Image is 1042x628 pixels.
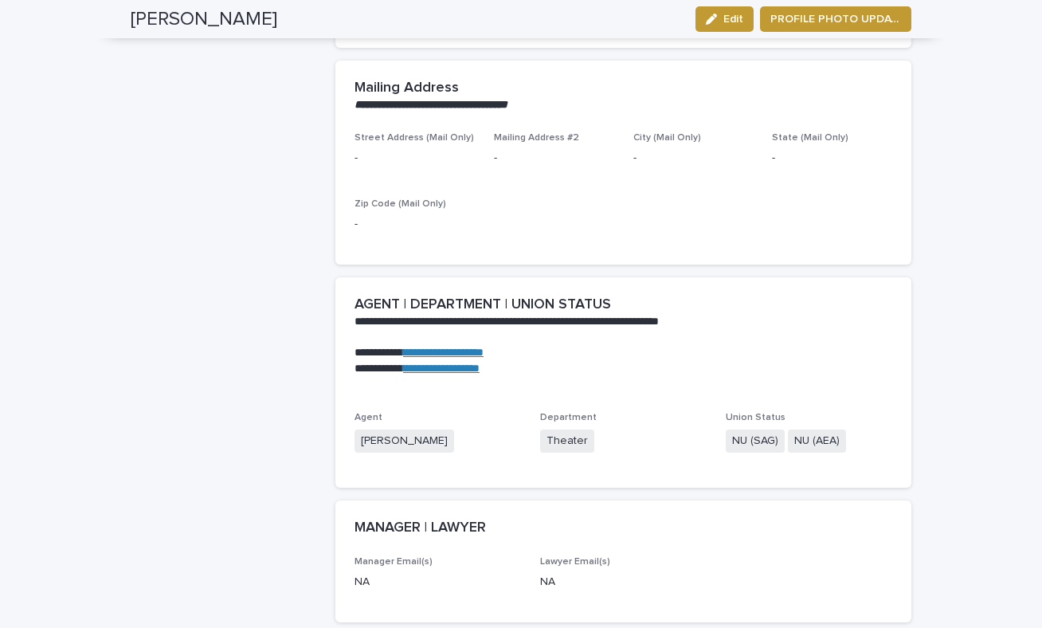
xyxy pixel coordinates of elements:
[540,557,610,567] span: Lawyer Email(s)
[355,150,475,167] p: -
[355,574,521,591] p: NA
[540,413,597,422] span: Department
[355,520,486,537] h2: MANAGER | LAWYER
[355,557,433,567] span: Manager Email(s)
[633,133,701,143] span: City (Mail Only)
[695,6,754,32] button: Edit
[726,430,785,453] span: NU (SAG)
[131,8,277,31] h2: [PERSON_NAME]
[726,413,785,422] span: Union Status
[540,574,707,591] p: NA
[355,413,382,422] span: Agent
[494,150,614,167] p: -
[355,80,459,97] h2: Mailing Address
[760,6,911,32] button: PROFILE PHOTO UPDATE
[540,430,594,453] span: Theater
[355,296,611,314] h2: AGENT | DEPARTMENT | UNION STATUS
[355,430,454,453] span: [PERSON_NAME]
[355,216,475,233] p: -
[633,150,754,167] p: -
[770,11,901,27] span: PROFILE PHOTO UPDATE
[494,133,579,143] span: Mailing Address #2
[723,14,743,25] span: Edit
[355,199,446,209] span: Zip Code (Mail Only)
[788,430,846,453] span: NU (AEA)
[772,150,892,167] p: -
[355,133,474,143] span: Street Address (Mail Only)
[772,133,848,143] span: State (Mail Only)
